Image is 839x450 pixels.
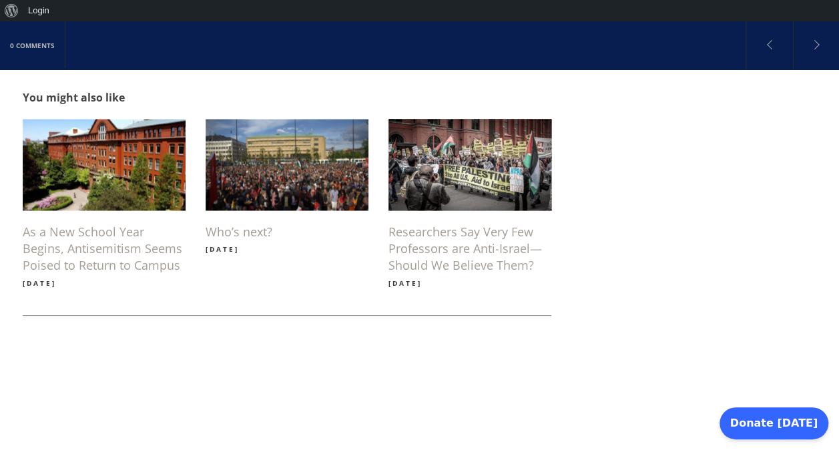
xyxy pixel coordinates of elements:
[23,224,186,274] a: As a New School Year Begins, Antisemitism Seems Poised to Return to Campus
[206,244,239,254] time: [DATE]
[23,278,56,288] time: [DATE]
[23,90,552,105] h5: You might also like
[206,224,368,240] a: Who’s next?
[388,278,422,288] time: [DATE]
[388,224,551,274] a: Researchers Say Very Few Professors are Anti-Israel—Should We Believe Them?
